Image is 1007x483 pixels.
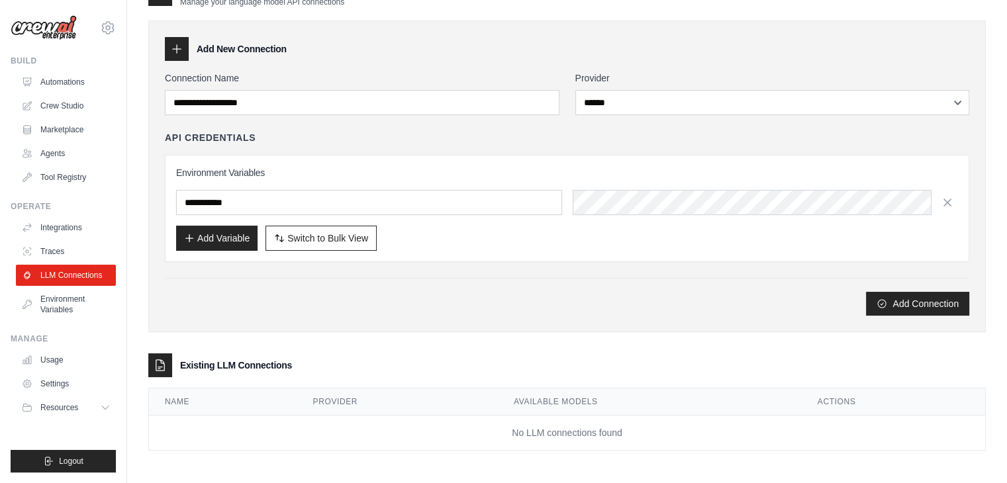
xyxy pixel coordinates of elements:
span: Switch to Bulk View [287,232,368,245]
th: Provider [297,388,498,416]
button: Switch to Bulk View [265,226,377,251]
h4: API Credentials [165,131,256,144]
label: Provider [575,71,970,85]
img: Logo [11,15,77,40]
h3: Environment Variables [176,166,958,179]
span: Resources [40,402,78,413]
a: Agents [16,143,116,164]
div: Operate [11,201,116,212]
a: Crew Studio [16,95,116,116]
button: Add Connection [866,292,969,316]
a: Tool Registry [16,167,116,188]
a: Settings [16,373,116,394]
a: Usage [16,349,116,371]
a: Integrations [16,217,116,238]
th: Actions [802,388,985,416]
h3: Add New Connection [197,42,287,56]
button: Logout [11,450,116,472]
button: Resources [16,397,116,418]
a: Environment Variables [16,288,116,320]
th: Available Models [498,388,802,416]
a: Automations [16,71,116,93]
a: Traces [16,241,116,262]
td: No LLM connections found [149,416,985,451]
label: Connection Name [165,71,559,85]
th: Name [149,388,297,416]
a: Marketplace [16,119,116,140]
div: Build [11,56,116,66]
h3: Existing LLM Connections [180,359,292,372]
div: Manage [11,333,116,344]
span: Logout [59,456,83,466]
a: LLM Connections [16,265,116,286]
button: Add Variable [176,226,258,251]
